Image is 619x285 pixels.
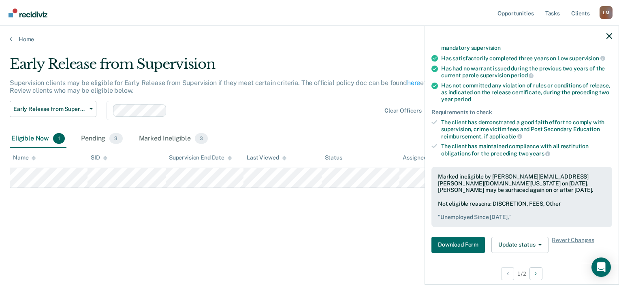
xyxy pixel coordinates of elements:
[600,6,613,19] button: Profile dropdown button
[600,6,613,19] div: L M
[489,133,522,140] span: applicable
[384,107,422,114] div: Clear officers
[529,267,542,280] button: Next Opportunity
[569,55,605,62] span: supervision
[431,109,612,116] div: Requirements to check
[591,257,611,277] div: Open Intercom Messenger
[137,130,210,148] div: Marked Ineligible
[511,72,534,79] span: period
[325,154,342,161] div: Status
[10,36,609,43] a: Home
[195,133,208,144] span: 3
[9,9,47,17] img: Recidiviz
[169,154,232,161] div: Supervision End Date
[10,79,470,94] p: Supervision clients may be eligible for Early Release from Supervision if they meet certain crite...
[247,154,286,161] div: Last Viewed
[491,237,549,253] button: Update status
[10,130,66,148] div: Eligible Now
[438,173,606,194] div: Marked ineligible by [PERSON_NAME][EMAIL_ADDRESS][PERSON_NAME][DOMAIN_NAME][US_STATE] on [DATE]. ...
[431,237,488,253] a: Navigate to form link
[403,154,441,161] div: Assigned to
[109,133,122,144] span: 3
[438,200,606,221] div: Not eligible reasons: DISCRETION, FEES, Other
[438,214,606,221] pre: " Unemployed Since [DATE], "
[501,267,514,280] button: Previous Opportunity
[441,82,612,102] div: Has not committed any violation of rules or conditions of release, as indicated on the release ce...
[552,237,594,253] span: Revert Changes
[441,55,612,62] div: Has satisfactorily completed three years on Low
[454,96,471,102] span: period
[471,45,501,51] span: supervision
[10,56,474,79] div: Early Release from Supervision
[441,65,612,79] div: Has had no warrant issued during the previous two years of the current parole supervision
[13,106,86,113] span: Early Release from Supervision
[79,130,124,148] div: Pending
[13,154,36,161] div: Name
[53,133,65,144] span: 1
[441,143,612,157] div: The client has maintained compliance with all restitution obligations for the preceding two
[441,119,612,140] div: The client has demonstrated a good faith effort to comply with supervision, crime victim fees and...
[407,79,420,87] a: here
[431,237,485,253] button: Download Form
[529,150,550,157] span: years
[425,263,619,284] div: 1 / 2
[91,154,107,161] div: SID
